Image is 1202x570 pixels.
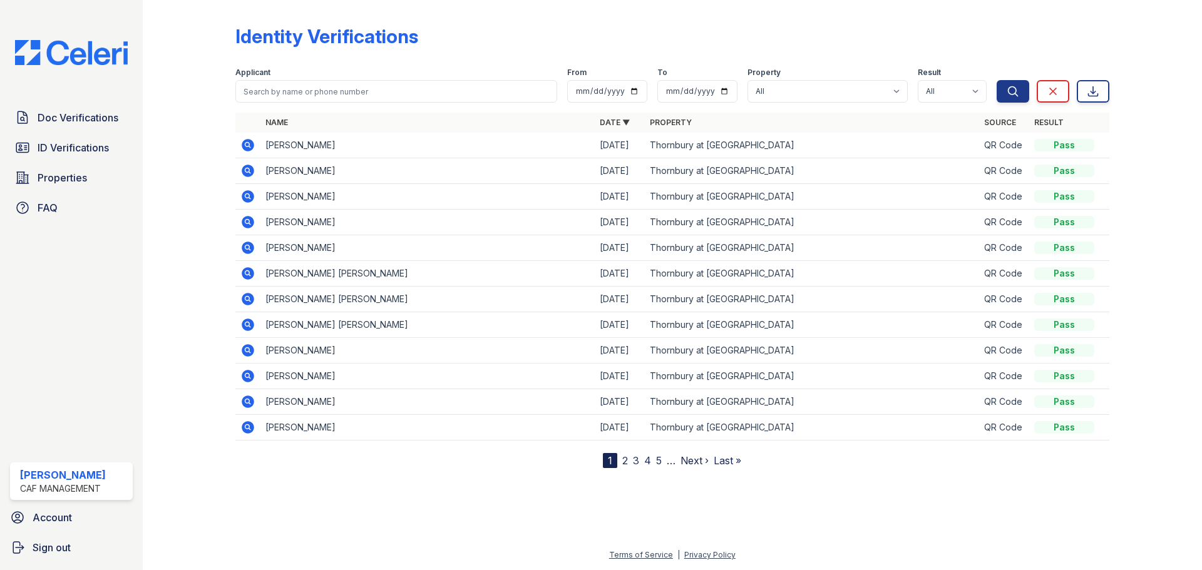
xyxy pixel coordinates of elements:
div: Pass [1034,267,1094,280]
td: QR Code [979,235,1029,261]
td: QR Code [979,158,1029,184]
td: [PERSON_NAME] [PERSON_NAME] [260,287,595,312]
a: ID Verifications [10,135,133,160]
td: [PERSON_NAME] [260,133,595,158]
label: Property [747,68,781,78]
a: 3 [633,454,639,467]
span: … [667,453,675,468]
td: QR Code [979,133,1029,158]
td: Thornbury at [GEOGRAPHIC_DATA] [645,338,979,364]
span: Doc Verifications [38,110,118,125]
a: Terms of Service [609,550,673,559]
td: Thornbury at [GEOGRAPHIC_DATA] [645,415,979,440]
a: 4 [644,454,651,467]
td: [PERSON_NAME] [260,235,595,261]
label: From [567,68,587,78]
td: [DATE] [595,338,645,364]
a: Sign out [5,535,138,560]
span: Properties [38,170,87,185]
a: Next › [681,454,709,467]
div: Pass [1034,139,1094,151]
td: [PERSON_NAME] [260,158,595,184]
label: Applicant [235,68,270,78]
div: Pass [1034,216,1094,228]
div: Pass [1034,370,1094,382]
a: Privacy Policy [684,550,736,559]
span: Sign out [33,540,71,555]
span: FAQ [38,200,58,215]
td: QR Code [979,415,1029,440]
div: Pass [1034,190,1094,203]
div: Pass [1034,242,1094,254]
td: QR Code [979,210,1029,235]
td: [PERSON_NAME] [260,364,595,389]
td: [DATE] [595,133,645,158]
td: [PERSON_NAME] [260,389,595,415]
a: 5 [656,454,662,467]
a: Last » [714,454,741,467]
label: To [657,68,667,78]
td: [DATE] [595,415,645,440]
div: Pass [1034,421,1094,434]
a: Doc Verifications [10,105,133,130]
td: Thornbury at [GEOGRAPHIC_DATA] [645,210,979,235]
td: QR Code [979,287,1029,312]
td: [PERSON_NAME] [260,210,595,235]
a: Property [650,118,692,127]
td: QR Code [979,312,1029,338]
td: [PERSON_NAME] [PERSON_NAME] [260,261,595,287]
td: Thornbury at [GEOGRAPHIC_DATA] [645,184,979,210]
td: Thornbury at [GEOGRAPHIC_DATA] [645,235,979,261]
td: [DATE] [595,235,645,261]
div: 1 [603,453,617,468]
td: Thornbury at [GEOGRAPHIC_DATA] [645,389,979,415]
td: QR Code [979,261,1029,287]
td: Thornbury at [GEOGRAPHIC_DATA] [645,287,979,312]
a: Properties [10,165,133,190]
td: [DATE] [595,210,645,235]
span: Account [33,510,72,525]
div: CAF Management [20,482,106,495]
td: QR Code [979,389,1029,415]
td: [DATE] [595,261,645,287]
td: [PERSON_NAME] [PERSON_NAME] [260,312,595,338]
td: [DATE] [595,364,645,389]
span: ID Verifications [38,140,109,155]
td: Thornbury at [GEOGRAPHIC_DATA] [645,158,979,184]
td: Thornbury at [GEOGRAPHIC_DATA] [645,312,979,338]
img: CE_Logo_Blue-a8612792a0a2168367f1c8372b55b34899dd931a85d93a1a3d3e32e68fde9ad4.png [5,40,138,65]
a: Account [5,505,138,530]
div: Pass [1034,293,1094,305]
div: Pass [1034,165,1094,177]
div: Pass [1034,395,1094,408]
div: Pass [1034,344,1094,357]
td: [DATE] [595,184,645,210]
td: QR Code [979,338,1029,364]
td: Thornbury at [GEOGRAPHIC_DATA] [645,261,979,287]
a: 2 [622,454,628,467]
a: Name [265,118,288,127]
a: Date ▼ [600,118,630,127]
td: QR Code [979,184,1029,210]
a: Result [1034,118,1064,127]
input: Search by name or phone number [235,80,557,103]
td: [DATE] [595,389,645,415]
td: [PERSON_NAME] [260,415,595,440]
div: | [677,550,680,559]
td: [PERSON_NAME] [260,338,595,364]
td: Thornbury at [GEOGRAPHIC_DATA] [645,133,979,158]
a: FAQ [10,195,133,220]
td: QR Code [979,364,1029,389]
div: Identity Verifications [235,25,418,48]
label: Result [918,68,941,78]
td: [DATE] [595,287,645,312]
td: Thornbury at [GEOGRAPHIC_DATA] [645,364,979,389]
td: [DATE] [595,158,645,184]
td: [DATE] [595,312,645,338]
div: Pass [1034,318,1094,331]
td: [PERSON_NAME] [260,184,595,210]
a: Source [984,118,1016,127]
div: [PERSON_NAME] [20,467,106,482]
